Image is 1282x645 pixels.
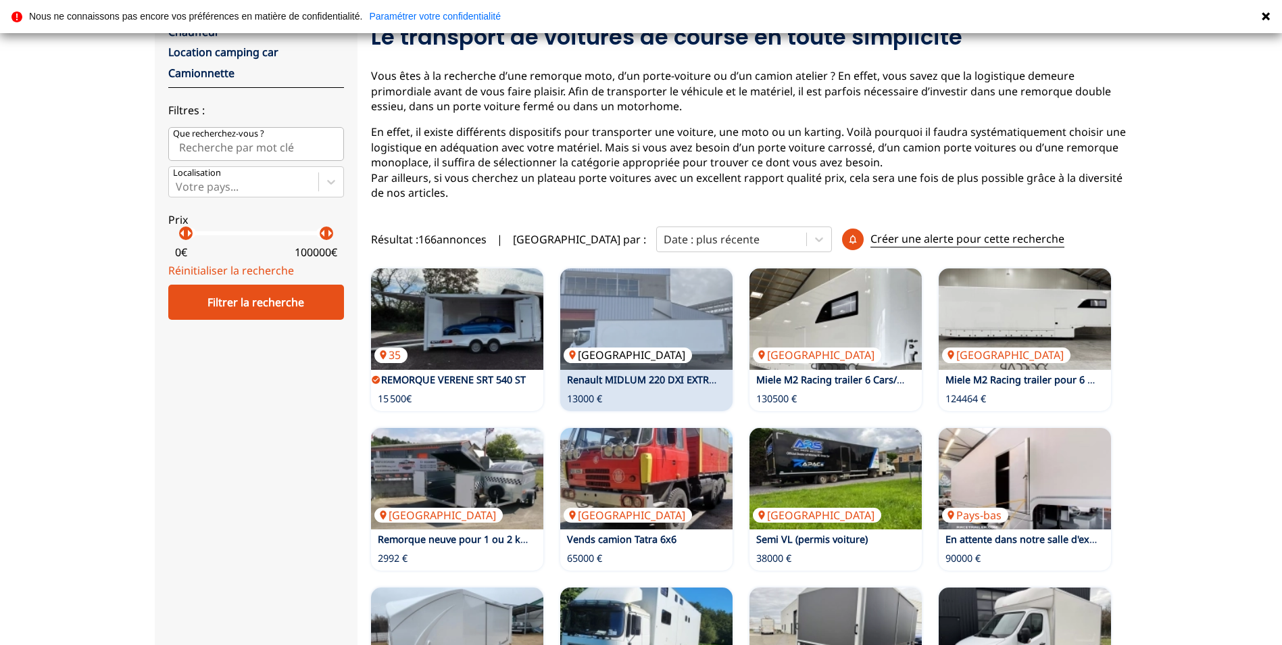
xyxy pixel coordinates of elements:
[371,24,1128,51] h2: Le transport de voitures de course en toute simplicité
[567,373,745,386] a: Renault MIDLUM 220 DXI EXTRA-LONG
[168,127,344,161] input: Que recherchez-vous ?
[942,348,1070,362] p: [GEOGRAPHIC_DATA]
[756,392,797,406] p: 130500 €
[315,225,331,241] p: arrow_left
[371,428,543,529] img: Remorque neuve pour 1 ou 2 kart / KARTING - 500-750kg PTAC
[567,552,602,565] p: 65000 €
[870,231,1064,247] p: Créer une alerte pour cette recherche
[371,124,1128,200] p: En effet, il existe différents dispositifs pour transporter une voiture, une moto ou un karting. ...
[295,245,337,260] p: 100000 €
[168,45,278,59] a: Location camping car
[945,373,1210,386] a: Miele M2 Racing trailer pour 6 voitures PK10 EN STOCK !!!
[378,392,412,406] p: 15 500€
[497,232,503,247] span: |
[175,245,187,260] p: 0 €
[564,348,692,362] p: [GEOGRAPHIC_DATA]
[378,533,665,546] a: Remorque neuve pour 1 ou 2 kart / KARTING - 500-750kg PTAC
[753,508,881,523] p: [GEOGRAPHIC_DATA]
[173,167,221,179] p: Localisation
[749,428,922,529] a: Semi VL (permis voiture)[GEOGRAPHIC_DATA]
[756,552,791,565] p: 38000 €
[378,552,408,565] p: 2992 €
[176,181,178,193] input: Votre pays...
[513,232,646,247] p: [GEOGRAPHIC_DATA] par :
[168,103,344,118] p: Filtres :
[371,268,543,370] a: REMORQUE VERENE SRT 540 ST35
[749,268,922,370] a: Miele M2 Racing trailer 6 Cars/Airco PK09 EN STOCK !!![GEOGRAPHIC_DATA]
[939,268,1111,370] img: Miele M2 Racing trailer pour 6 voitures PK10 EN STOCK !!!
[173,128,264,140] p: Que recherchez-vous ?
[942,508,1008,523] p: Pays-bas
[168,212,344,227] p: Prix
[374,348,408,362] p: 35
[756,373,1006,386] a: Miele M2 Racing trailer 6 Cars/Airco PK09 EN STOCK !!!
[939,428,1111,529] img: En attente dans notre salle d'exposition : remorque de course Line-Up pour 5/6 voitures avec paro...
[756,533,868,546] a: Semi VL (permis voiture)
[322,225,338,241] p: arrow_right
[560,428,733,529] a: Vends camion Tatra 6x6[GEOGRAPHIC_DATA]
[29,11,362,21] p: Nous ne connaissons pas encore vos préférences en matière de confidentialité.
[749,268,922,370] img: Miele M2 Racing trailer 6 Cars/Airco PK09 EN STOCK !!!
[181,225,197,241] p: arrow_right
[369,11,501,21] a: Paramétrer votre confidentialité
[168,285,344,320] div: Filtrer la recherche
[371,428,543,529] a: Remorque neuve pour 1 ou 2 kart / KARTING - 500-750kg PTAC[GEOGRAPHIC_DATA]
[567,533,676,546] a: Vends camion Tatra 6x6
[564,508,692,523] p: [GEOGRAPHIC_DATA]
[567,392,602,406] p: 13000 €
[371,268,543,370] img: REMORQUE VERENE SRT 540 ST
[560,268,733,370] a: Renault MIDLUM 220 DXI EXTRA-LONG[GEOGRAPHIC_DATA]
[371,232,487,247] span: Résultat : 166 annonces
[168,66,235,80] a: Camionnette
[381,373,526,386] a: REMORQUE VERENE SRT 540 ST
[939,268,1111,370] a: Miele M2 Racing trailer pour 6 voitures PK10 EN STOCK !!![GEOGRAPHIC_DATA]
[168,263,294,278] a: Réinitialiser la recherche
[371,68,1128,114] p: Vous êtes à la recherche d’une remorque moto, d’un porte-voiture ou d’un camion atelier ? En effe...
[560,268,733,370] img: Renault MIDLUM 220 DXI EXTRA-LONG
[749,428,922,529] img: Semi VL (permis voiture)
[374,508,503,523] p: [GEOGRAPHIC_DATA]
[168,24,220,39] a: Chauffeur
[945,552,981,565] p: 90000 €
[753,348,881,362] p: [GEOGRAPHIC_DATA]
[174,225,191,241] p: arrow_left
[945,392,986,406] p: 124464 €
[560,428,733,529] img: Vends camion Tatra 6x6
